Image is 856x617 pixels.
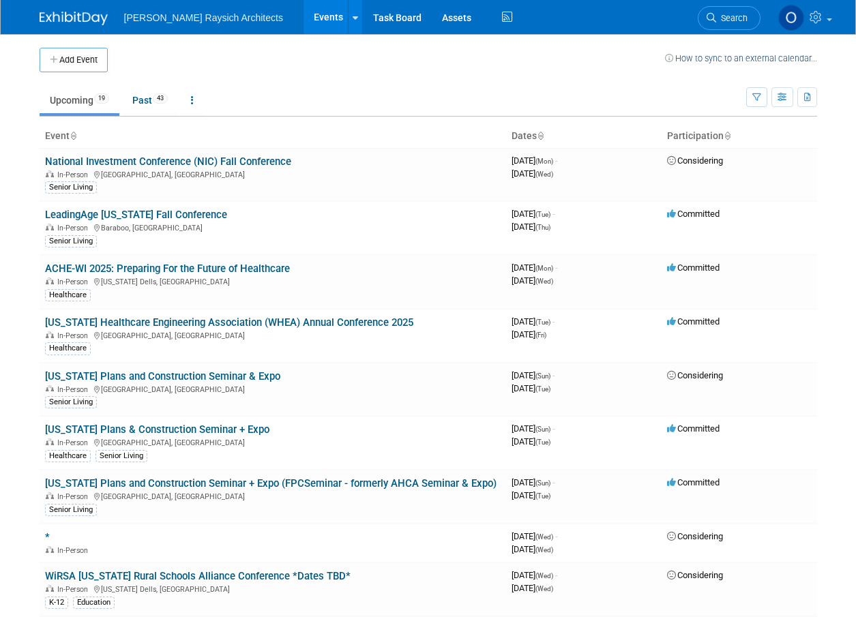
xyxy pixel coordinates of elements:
[46,385,54,392] img: In-Person Event
[512,222,550,232] span: [DATE]
[46,224,54,230] img: In-Person Event
[552,477,555,487] span: -
[535,331,546,339] span: (Fri)
[555,262,557,273] span: -
[535,224,550,231] span: (Thu)
[512,423,555,434] span: [DATE]
[46,585,54,592] img: In-Person Event
[667,370,723,380] span: Considering
[535,265,553,272] span: (Mon)
[535,170,553,178] span: (Wed)
[535,546,553,554] span: (Wed)
[778,5,804,31] img: Oscar Sprangers
[512,477,555,487] span: [DATE]
[45,504,97,516] div: Senior Living
[70,130,76,141] a: Sort by Event Name
[535,211,550,218] span: (Tue)
[665,53,817,63] a: How to sync to an external calendar...
[57,492,92,501] span: In-Person
[45,342,91,355] div: Healthcare
[45,383,501,394] div: [GEOGRAPHIC_DATA], [GEOGRAPHIC_DATA]
[512,583,553,593] span: [DATE]
[512,570,557,580] span: [DATE]
[46,492,54,499] img: In-Person Event
[73,597,115,609] div: Education
[45,370,280,382] a: [US_STATE] Plans and Construction Seminar & Expo
[552,423,555,434] span: -
[555,570,557,580] span: -
[506,125,662,148] th: Dates
[45,262,290,275] a: ACHE-WI 2025: Preparing For the Future of Healthcare
[512,490,550,500] span: [DATE]
[535,438,550,446] span: (Tue)
[512,531,557,541] span: [DATE]
[45,316,413,329] a: [US_STATE] Healthcare Engineering Association (WHEA) Annual Conference 2025
[45,275,501,286] div: [US_STATE] Dells, [GEOGRAPHIC_DATA]
[535,585,553,592] span: (Wed)
[122,87,178,113] a: Past43
[45,436,501,447] div: [GEOGRAPHIC_DATA], [GEOGRAPHIC_DATA]
[662,125,817,148] th: Participation
[45,450,91,462] div: Healthcare
[667,477,720,487] span: Committed
[57,438,92,447] span: In-Person
[46,438,54,445] img: In-Person Event
[45,477,497,490] a: [US_STATE] Plans and Construction Seminar + Expo (FPCSeminar - formerly AHCA Seminar & Expo)
[667,423,720,434] span: Committed
[45,222,501,232] div: Baraboo, [GEOGRAPHIC_DATA]
[94,93,109,104] span: 19
[46,331,54,338] img: In-Person Event
[667,570,723,580] span: Considering
[512,544,553,554] span: [DATE]
[512,370,555,380] span: [DATE]
[45,490,501,501] div: [GEOGRAPHIC_DATA], [GEOGRAPHIC_DATA]
[45,583,501,594] div: [US_STATE] Dells, [GEOGRAPHIC_DATA]
[46,277,54,284] img: In-Person Event
[535,385,550,393] span: (Tue)
[535,479,550,487] span: (Sun)
[724,130,730,141] a: Sort by Participation Type
[512,383,550,393] span: [DATE]
[698,6,761,30] a: Search
[535,425,550,433] span: (Sun)
[512,436,550,447] span: [DATE]
[45,168,501,179] div: [GEOGRAPHIC_DATA], [GEOGRAPHIC_DATA]
[40,125,506,148] th: Event
[57,585,92,594] span: In-Person
[153,93,168,104] span: 43
[45,396,97,408] div: Senior Living
[57,277,92,286] span: In-Person
[95,450,147,462] div: Senior Living
[57,331,92,340] span: In-Person
[512,168,553,179] span: [DATE]
[512,155,557,166] span: [DATE]
[57,224,92,232] span: In-Person
[555,155,557,166] span: -
[537,130,544,141] a: Sort by Start Date
[667,531,723,541] span: Considering
[667,209,720,219] span: Committed
[40,87,119,113] a: Upcoming19
[45,423,269,436] a: [US_STATE] Plans & Construction Seminar + Expo
[535,572,553,580] span: (Wed)
[552,370,555,380] span: -
[535,372,550,380] span: (Sun)
[40,12,108,25] img: ExhibitDay
[512,329,546,340] span: [DATE]
[45,235,97,247] div: Senior Living
[46,546,54,553] img: In-Person Event
[57,546,92,555] span: In-Person
[45,209,227,221] a: LeadingAge [US_STATE] Fall Conference
[40,48,108,72] button: Add Event
[45,181,97,194] div: Senior Living
[716,13,748,23] span: Search
[535,157,553,165] span: (Mon)
[57,385,92,394] span: In-Person
[45,289,91,301] div: Healthcare
[45,570,351,582] a: WiRSA [US_STATE] Rural Schools Alliance Conference *Dates TBD*
[45,597,68,609] div: K-12
[57,170,92,179] span: In-Person
[124,12,283,23] span: [PERSON_NAME] Raysich Architects
[512,209,555,219] span: [DATE]
[45,155,291,168] a: National Investment Conference (NIC) Fall Conference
